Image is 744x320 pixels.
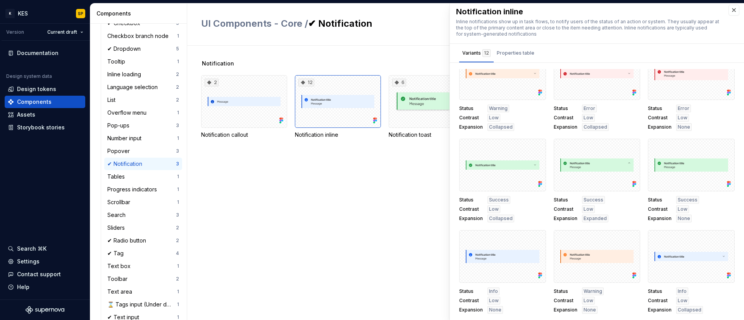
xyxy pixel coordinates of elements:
div: 12 [482,49,491,57]
a: Search3 [104,209,182,221]
span: Collapsed [489,215,513,222]
span: Status [459,105,483,112]
span: Warning [489,105,508,112]
a: Assets [5,108,85,121]
span: Contrast [648,206,672,212]
div: Components [17,98,52,106]
div: Tooltip [107,58,128,65]
div: 1 [177,174,179,180]
div: Search ⌘K [17,245,46,253]
div: Scrollbar [107,198,133,206]
div: 12 [298,79,314,86]
div: 1 [177,263,179,269]
a: ⌛ Tags input (Under development)1 [104,298,182,311]
div: Notification inline [456,6,721,17]
div: List [107,96,119,104]
div: Text area [107,288,135,296]
span: Expansion [554,124,577,130]
div: 2 [176,71,179,77]
span: None [678,124,690,130]
span: None [678,215,690,222]
a: Progress indicators1 [104,183,182,196]
span: Expansion [554,215,577,222]
div: Design system data [6,73,52,79]
button: Contact support [5,268,85,280]
div: 3 [176,148,179,154]
button: Current draft [44,27,87,38]
div: Assets [17,111,35,119]
span: Expanded [584,215,607,222]
span: Success [584,197,603,203]
div: 2 [205,79,219,86]
div: Search [107,211,129,219]
span: Status [648,105,672,112]
div: KES [18,10,28,17]
span: Contrast [554,206,577,212]
div: 1 [177,58,179,65]
div: Inline loading [107,71,144,78]
a: ✔ Notification3 [104,158,182,170]
div: Checkbox branch node [107,32,172,40]
span: Expansion [648,124,672,130]
div: ✔ Radio button [107,237,149,244]
div: Sliders [107,224,128,232]
div: 3 [176,161,179,167]
div: 5 [176,46,179,52]
div: 2Notification callout [201,75,287,139]
div: 1 [177,186,179,193]
div: Notification inline [295,131,381,139]
span: Error [584,105,595,112]
span: Low [489,206,499,212]
div: Number input [107,134,145,142]
div: Contact support [17,270,61,278]
div: Components [96,10,184,17]
div: 1 [177,110,179,116]
div: 2 [176,97,179,103]
div: 6 [392,79,406,86]
div: Toolbar [107,275,131,283]
a: ✔ Dropdown5 [104,43,182,55]
button: KKESSP [2,5,88,22]
span: Status [554,288,577,294]
span: None [584,307,596,313]
div: ⌛ Tags input (Under development) [107,301,177,308]
div: Documentation [17,49,59,57]
div: Variants [462,49,491,57]
div: Notification toast [389,131,475,139]
div: ✔ Notification [107,160,145,168]
div: Language selection [107,83,161,91]
span: Low [678,115,687,121]
span: Low [584,115,593,121]
span: Error [678,105,689,112]
a: Storybook stories [5,121,85,134]
div: 2 [176,225,179,231]
a: Tables1 [104,170,182,183]
a: Number input1 [104,132,182,145]
span: Low [678,206,687,212]
span: Info [678,288,687,294]
span: Expansion [648,307,672,313]
span: Low [584,206,593,212]
div: 3 [176,212,179,218]
a: Supernova Logo [26,306,64,314]
span: Contrast [648,298,672,304]
div: 1 [177,199,179,205]
div: Design tokens [17,85,56,93]
span: Collapsed [489,124,513,130]
span: UI Components - Core / [201,18,308,29]
a: Popover3 [104,145,182,157]
button: Search ⌘K [5,243,85,255]
span: Low [489,298,499,304]
h2: ✔ Notification [201,17,620,30]
div: Pop-ups [107,122,133,129]
span: Notification [202,60,234,67]
a: Text box1 [104,260,182,272]
div: ✔ Tag [107,249,127,257]
div: Popover [107,147,133,155]
span: Status [648,197,672,203]
div: Inline notifications show up in task flows, to notify users of the status of an action or system.... [456,19,721,37]
span: Contrast [554,115,577,121]
span: Status [459,288,483,294]
a: Settings [5,255,85,268]
span: Expansion [459,307,483,313]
